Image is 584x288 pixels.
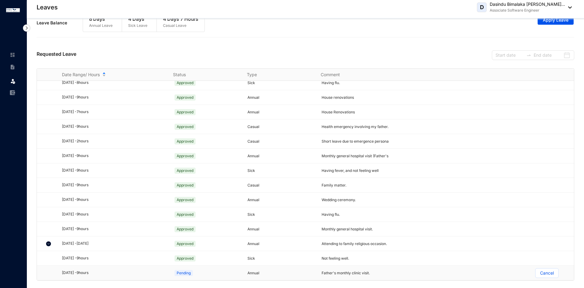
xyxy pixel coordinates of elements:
[175,80,196,86] span: Approved
[247,153,314,159] p: Annual
[322,154,408,158] span: Monthly general hospital visit (Father's clinic day).
[10,90,15,95] img: expense-unselected.2edcf0507c847f3e9e96.svg
[322,80,340,85] span: Having flu.
[247,212,314,218] p: Sick
[166,69,240,81] th: Status
[175,153,196,159] span: Approved
[128,23,147,29] p: Sick Leave
[526,53,531,58] span: swap-right
[5,87,20,99] li: Expenses
[322,197,356,202] span: Wedding ceremony.
[10,78,16,84] img: leave.99b8a76c7fa76a53782d.svg
[247,226,314,232] p: Annual
[128,15,147,23] p: 4 Days
[62,226,166,232] div: [DATE] - 9 hours
[10,64,15,70] img: contract-unselected.99e2b2107c0a7dd48938.svg
[322,110,355,114] span: House Renovations
[175,212,196,218] span: Approved
[322,139,403,144] span: Short leave due to emergence personal matter.
[175,124,196,130] span: Approved
[543,17,568,23] span: Apply Leave
[175,270,193,276] span: Pending
[322,271,370,275] span: Father's monthly clinic visit.
[322,227,373,231] span: Monthly general hospital visit.
[23,24,30,32] img: nav-icon-right.af6afadce00d159da59955279c43614e.svg
[247,241,314,247] p: Annual
[175,182,196,188] span: Approved
[175,138,196,144] span: Approved
[175,241,196,247] span: Approved
[480,5,484,10] span: D
[62,153,166,159] div: [DATE] - 9 hours
[62,270,166,276] div: [DATE] - 9 hours
[565,6,572,9] img: dropdown-black.8e83cc76930a90b1a4fdb6d089b7bf3a.svg
[62,197,166,203] div: [DATE] - 9 hours
[163,23,199,29] p: Casual Leave
[175,109,196,115] span: Approved
[62,94,166,100] div: [DATE] - 9 hours
[247,270,314,276] p: Annual
[534,52,562,59] input: End date
[247,94,314,101] p: Annual
[62,109,166,115] div: [DATE] - 7 hours
[175,94,196,101] span: Approved
[247,197,314,203] p: Annual
[322,241,387,246] span: Attending to family religious occasion.
[247,168,314,174] p: Sick
[62,124,166,130] div: [DATE] - 9 hours
[175,168,196,174] span: Approved
[240,69,313,81] th: Type
[490,1,565,7] p: Dasindu Bimalaka [PERSON_NAME]...
[175,255,196,261] span: Approved
[89,23,113,29] p: Annual Leave
[46,241,51,246] img: chevron-down.5dccb45ca3e6429452e9960b4a33955c.svg
[89,15,113,23] p: 8 Days
[247,138,314,144] p: Casual
[247,124,314,130] p: Casual
[62,182,166,188] div: [DATE] - 9 hours
[538,15,574,25] button: Apply Leave
[62,138,166,144] div: [DATE] - 2 hours
[6,8,20,12] img: logo
[322,256,349,261] span: Not feeling well.
[10,52,15,58] img: home-unselected.a29eae3204392db15eaf.svg
[175,226,196,232] span: Approved
[490,7,565,13] p: Associate Software Engineer
[163,15,199,23] p: 4 Days 7 Hours
[37,50,76,60] p: Requested Leave
[322,124,388,129] span: Health emergency involving my father.
[62,212,166,217] div: [DATE] - 9 hours
[247,109,314,115] p: Annual
[322,212,340,217] span: Having flu.
[247,80,314,86] p: Sick
[5,61,20,73] li: Contracts
[175,197,196,203] span: Approved
[247,255,314,261] p: Sick
[322,183,346,187] span: Family matter.
[496,52,524,59] input: Start date
[62,255,166,261] div: [DATE] - 9 hours
[62,241,166,247] div: [DATE] - [DATE]
[62,72,100,78] span: Date Range/ Hours
[62,80,166,86] div: [DATE] - 8 hours
[526,53,531,58] span: to
[247,182,314,188] p: Casual
[322,95,354,100] span: House renovations
[322,168,379,173] span: Having fever, and not feeling well
[313,69,387,81] th: Comment
[5,49,20,61] li: Home
[37,20,83,26] p: Leave Balance
[37,3,58,12] p: Leaves
[540,268,554,278] p: Cancel
[62,168,166,173] div: [DATE] - 9 hours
